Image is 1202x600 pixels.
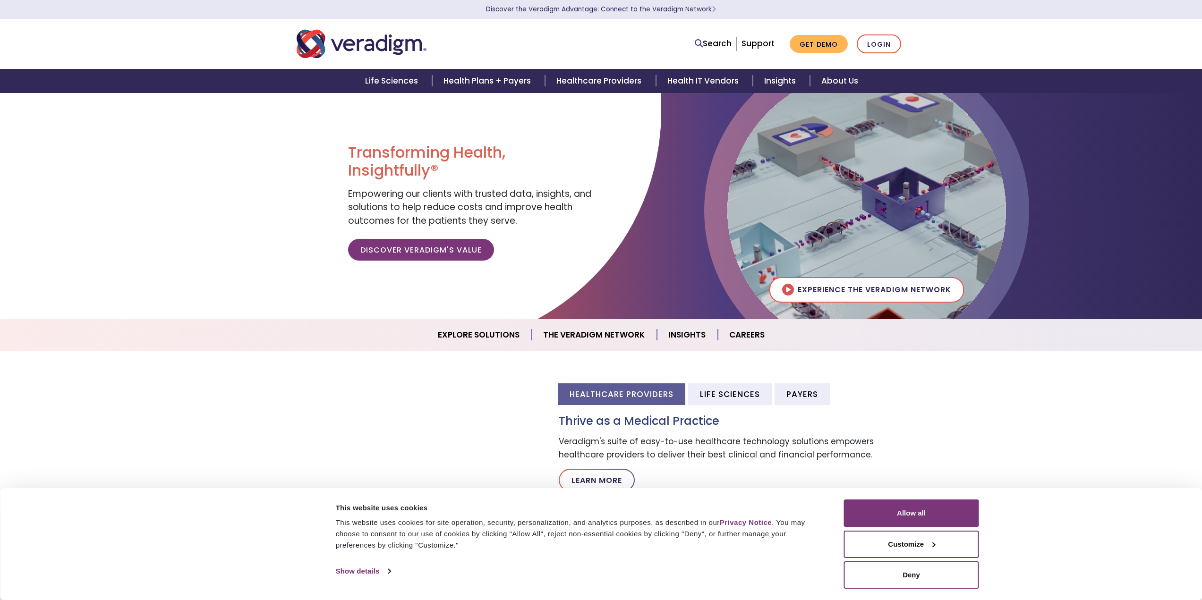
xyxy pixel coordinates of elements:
a: Get Demo [790,35,848,53]
li: Healthcare Providers [558,383,685,405]
button: Deny [844,561,979,589]
span: Empowering our clients with trusted data, insights, and solutions to help reduce costs and improv... [348,187,591,227]
h1: Transforming Health, Insightfully® [348,144,594,180]
a: Explore Solutions [426,323,532,347]
a: About Us [810,69,870,93]
a: Learn More [559,469,635,491]
button: Customize [844,531,979,558]
li: Life Sciences [688,383,772,405]
a: Show details [336,564,391,578]
img: Veradigm logo [297,28,426,59]
a: Life Sciences [354,69,432,93]
p: Veradigm's suite of easy-to-use healthcare technology solutions empowers healthcare providers to ... [559,435,906,461]
span: Learn More [712,5,716,14]
a: Search [695,37,732,50]
a: Insights [753,69,810,93]
a: Health Plans + Payers [432,69,545,93]
a: Careers [718,323,776,347]
a: Insights [657,323,718,347]
a: Health IT Vendors [656,69,753,93]
div: This website uses cookies for site operation, security, personalization, and analytics purposes, ... [336,517,823,551]
a: Discover the Veradigm Advantage: Connect to the Veradigm NetworkLearn More [486,5,716,14]
a: Discover Veradigm's Value [348,239,494,261]
a: Healthcare Providers [545,69,656,93]
a: The Veradigm Network [532,323,657,347]
li: Payers [775,383,830,405]
a: Login [857,34,901,54]
button: Allow all [844,499,979,527]
a: Support [742,38,775,49]
h3: Thrive as a Medical Practice [559,414,906,428]
div: This website uses cookies [336,502,823,514]
a: Privacy Notice [720,518,772,526]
